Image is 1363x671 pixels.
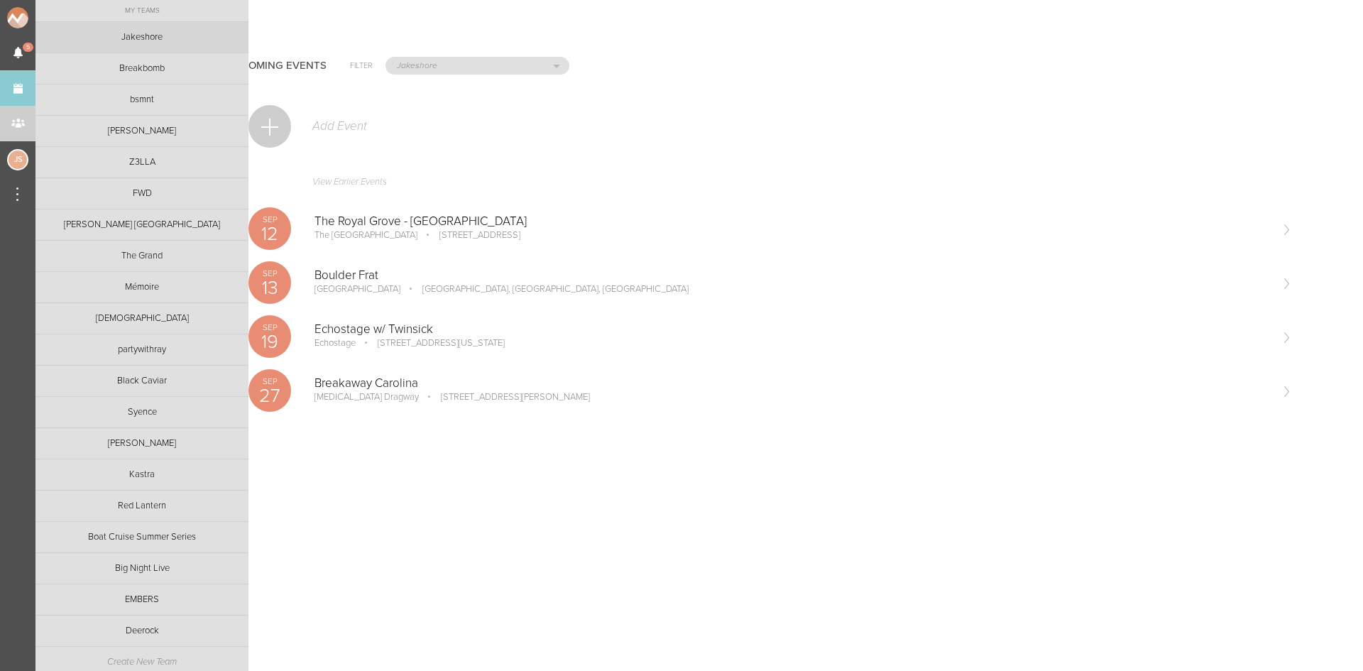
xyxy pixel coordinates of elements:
[314,376,1269,391] p: Breakaway Carolina
[248,224,291,244] p: 12
[35,428,248,459] a: [PERSON_NAME]
[248,269,291,278] p: Sep
[248,377,291,386] p: Sep
[403,283,689,295] p: [GEOGRAPHIC_DATA], [GEOGRAPHIC_DATA], [GEOGRAPHIC_DATA]
[35,366,248,396] a: Black Caviar
[35,553,248,584] a: Big Night Live
[314,214,1269,229] p: The Royal Grove - [GEOGRAPHIC_DATA]
[358,337,505,349] p: [STREET_ADDRESS][US_STATE]
[35,459,248,490] a: Kastra
[248,278,291,298] p: 13
[35,272,248,302] a: Mémoire
[35,147,248,178] a: Z3LLA
[7,149,28,170] div: Jessica Smith
[248,323,291,332] p: Sep
[350,60,373,72] h6: Filter
[35,491,248,521] a: Red Lantern
[420,229,520,241] p: [STREET_ADDRESS]
[35,241,248,271] a: The Grand
[35,522,248,552] a: Boat Cruise Summer Series
[314,322,1269,337] p: Echostage w/ Twinsick
[35,334,248,365] a: partywithray
[248,215,291,224] p: Sep
[35,116,248,146] a: [PERSON_NAME]
[227,60,327,72] h4: Upcoming Events
[248,386,291,405] p: 27
[35,616,248,646] a: Deerock
[314,337,356,349] p: Echostage
[311,119,367,133] p: Add Event
[35,84,248,115] a: bsmnt
[314,268,1269,283] p: Boulder Frat
[35,22,248,53] a: Jakeshore
[314,391,419,403] p: [MEDICAL_DATA] Dragway
[314,229,417,241] p: The [GEOGRAPHIC_DATA]
[35,397,248,427] a: Syence
[421,391,590,403] p: [STREET_ADDRESS][PERSON_NAME]
[35,178,248,209] a: FWD
[35,209,248,240] a: [PERSON_NAME] [GEOGRAPHIC_DATA]
[248,169,1292,202] a: View Earlier Events
[35,53,248,84] a: Breakbomb
[7,7,87,28] img: NOMAD
[248,332,291,351] p: 19
[35,303,248,334] a: [DEMOGRAPHIC_DATA]
[23,43,34,52] span: 5
[35,584,248,615] a: EMBERS
[314,283,400,295] p: [GEOGRAPHIC_DATA]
